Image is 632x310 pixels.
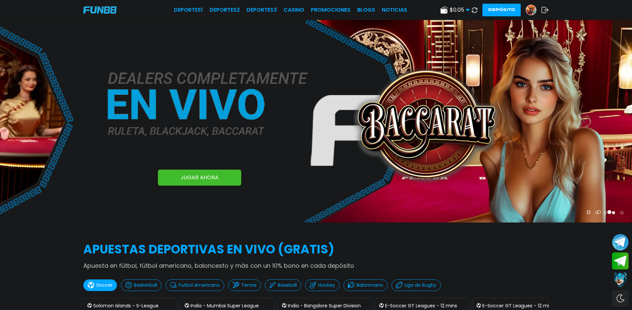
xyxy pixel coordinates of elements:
a: CASINO [284,6,304,14]
div: Switch theme [612,290,629,307]
a: Avatar [526,5,541,15]
button: Depósito [482,4,521,16]
button: Futbol Americano [166,279,224,291]
a: Promociones [311,6,350,14]
p: Soccer [96,282,113,289]
p: Futbol Americano [179,282,220,289]
a: Deportes1 [174,6,203,14]
a: Deportes2 [210,6,240,14]
p: Tennis [241,282,257,289]
button: Hockey [305,279,339,291]
button: Liga de Rugby [391,279,441,291]
button: Basketball [121,279,162,291]
img: Company Logo [83,6,117,14]
p: Liga de Rugby [404,282,436,289]
a: Deportes3 [247,6,277,14]
a: NOTICIAS [382,6,407,14]
button: Baseball [265,279,301,291]
p: E-Soccer GT Leagues - 12 mins [385,302,457,309]
p: Basketball [134,282,157,289]
button: Join telegram channel [612,233,629,251]
p: Apuesta en fútbol, fútbol americano, baloncesto y más con un 10% bono en cada depósito [83,261,549,270]
p: Baseball [278,282,297,289]
p: Balonmano [356,282,383,289]
button: Tennis [228,279,261,291]
img: Avatar [526,5,536,15]
p: Solomon Islands - S-League [93,302,159,309]
button: Balonmano [343,279,387,291]
button: Soccer [83,279,117,291]
p: E-Soccer GT Leagues - 12 mins [482,302,554,309]
h2: APUESTAS DEPORTIVAS EN VIVO (gratis) [83,240,549,258]
a: JUGAR AHORA [158,170,241,186]
button: Contact customer service [612,271,629,288]
p: India - Mumbai Super League [191,302,259,309]
span: $ 0.05 [450,6,470,14]
a: BLOGS [357,6,375,14]
p: India - Bangalore Super Division [288,302,361,309]
button: Join telegram [612,252,629,270]
p: Hockey [318,282,335,289]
